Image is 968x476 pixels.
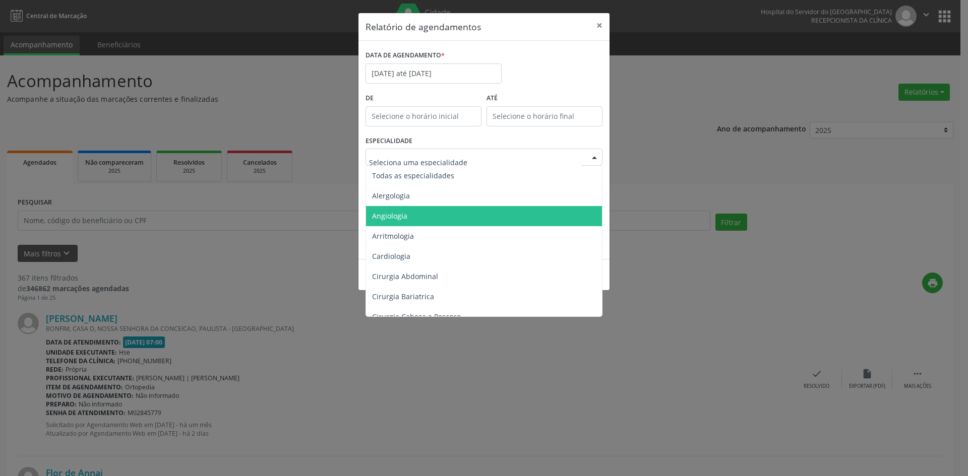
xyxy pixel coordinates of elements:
span: Todas as especialidades [372,171,454,180]
input: Seleciona uma especialidade [369,152,582,172]
span: Cirurgia Bariatrica [372,292,434,301]
label: ESPECIALIDADE [366,133,412,149]
span: Cardiologia [372,251,410,261]
span: Angiologia [372,211,407,221]
label: ATÉ [487,91,602,106]
button: Close [589,13,610,38]
h5: Relatório de agendamentos [366,20,481,33]
input: Selecione uma data ou intervalo [366,63,502,84]
span: Alergologia [372,191,410,200]
input: Selecione o horário final [487,106,602,126]
label: De [366,91,481,106]
input: Selecione o horário inicial [366,106,481,126]
label: DATA DE AGENDAMENTO [366,48,445,63]
span: Arritmologia [372,231,414,241]
span: Cirurgia Cabeça e Pescoço [372,312,461,321]
span: Cirurgia Abdominal [372,271,438,281]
